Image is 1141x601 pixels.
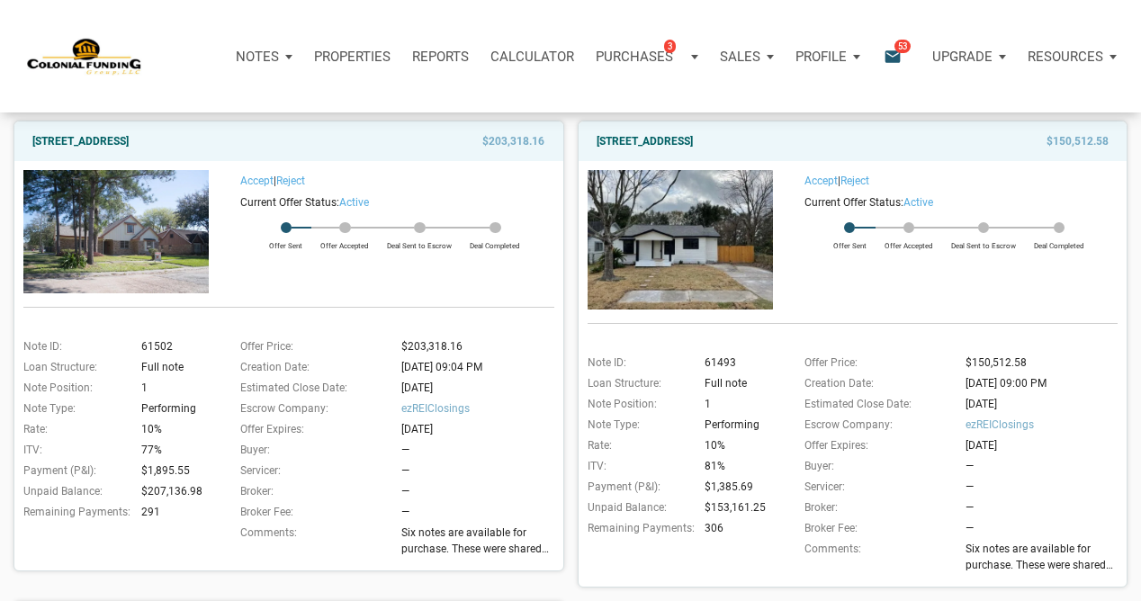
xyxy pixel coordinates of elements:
span: Current Offer Status: [240,196,339,209]
a: [STREET_ADDRESS] [597,130,693,152]
div: Servicer: [795,479,961,495]
div: $207,136.98 [137,483,219,499]
div: — [966,499,1127,516]
div: — [401,483,562,499]
button: Upgrade [921,30,1017,84]
div: $203,318.16 [397,338,562,354]
div: 61493 [700,354,782,371]
span: active [339,196,369,209]
button: Notes [225,30,303,84]
p: Sales [720,49,760,65]
div: Note ID: [579,354,701,371]
div: Offer Price: [231,338,397,354]
button: email53 [870,30,921,84]
p: Purchases [596,49,673,65]
div: [DATE] 09:00 PM [961,375,1127,391]
div: Escrow Company: [231,400,397,417]
div: Broker: [795,499,961,516]
span: — [966,522,974,534]
div: Buyer: [795,458,961,474]
div: 77% [137,442,219,458]
div: Full note [137,359,219,375]
div: Broker Fee: [795,520,961,536]
div: 10% [137,421,219,437]
a: Accept [804,175,838,187]
a: Reject [276,175,305,187]
div: Performing [700,417,782,433]
button: Resources [1017,30,1128,84]
div: 306 [700,520,782,536]
div: Escrow Company: [795,417,961,433]
div: Buyer: [231,442,397,458]
div: Comments: [231,525,397,561]
p: Upgrade [932,49,993,65]
a: Properties [303,30,401,84]
div: [DATE] [961,437,1127,453]
a: Reject [840,175,869,187]
div: Offer Price: [795,354,961,371]
i: email [882,46,903,67]
div: Rate: [579,437,701,453]
div: — [966,479,1127,495]
div: Remaining Payments: [579,520,701,536]
div: Deal Completed [461,233,529,251]
div: 1 [137,380,219,396]
div: [DATE] [397,380,562,396]
span: — [401,506,409,518]
div: Loan Structure: [579,375,701,391]
div: Payment (P&I): [14,462,137,479]
span: 53 [894,39,911,53]
div: [DATE] [397,421,562,437]
div: Unpaid Balance: [14,483,137,499]
span: ezREIClosings [966,417,1127,433]
div: 10% [700,437,782,453]
span: | [240,175,305,187]
p: Notes [236,49,279,65]
div: Note ID: [14,338,137,354]
p: Properties [314,49,391,65]
a: Profile [785,30,871,84]
div: Payment (P&I): [579,479,701,495]
div: 291 [137,504,219,520]
div: ITV: [579,458,701,474]
div: Deal Completed [1025,233,1093,251]
div: [DATE] 09:04 PM [397,359,562,375]
div: 61502 [137,338,219,354]
button: Sales [709,30,785,84]
div: $1,385.69 [700,479,782,495]
div: Offer Sent [260,233,311,251]
div: Loan Structure: [14,359,137,375]
img: NoteUnlimited [27,37,142,76]
a: Accept [240,175,274,187]
div: Note Type: [14,400,137,417]
div: Offer Sent [824,233,876,251]
div: Rate: [14,421,137,437]
span: ezREIClosings [401,400,562,417]
div: 1 [700,396,782,412]
div: $150,512.58 [961,354,1127,371]
span: $203,318.16 [482,130,544,152]
div: — [401,462,562,479]
div: Servicer: [231,462,397,479]
div: Offer Accepted [311,233,378,251]
button: Purchases3 [585,30,709,84]
div: $153,161.25 [700,499,782,516]
span: Six notes are available for purchase. These were shared earlier [DATE], and four were reviewed on... [966,541,1127,573]
button: Reports [401,30,480,84]
div: $1,895.55 [137,462,219,479]
p: Resources [1028,49,1103,65]
div: — [401,442,562,458]
span: 3 [664,39,676,53]
div: Offer Expires: [231,421,397,437]
div: Broker Fee: [231,504,397,520]
div: Broker: [231,483,397,499]
p: Calculator [490,49,574,65]
div: Comments: [795,541,961,578]
span: $150,512.58 [1047,130,1109,152]
div: Deal Sent to Escrow [942,233,1025,251]
span: | [804,175,869,187]
div: Deal Sent to Escrow [378,233,461,251]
